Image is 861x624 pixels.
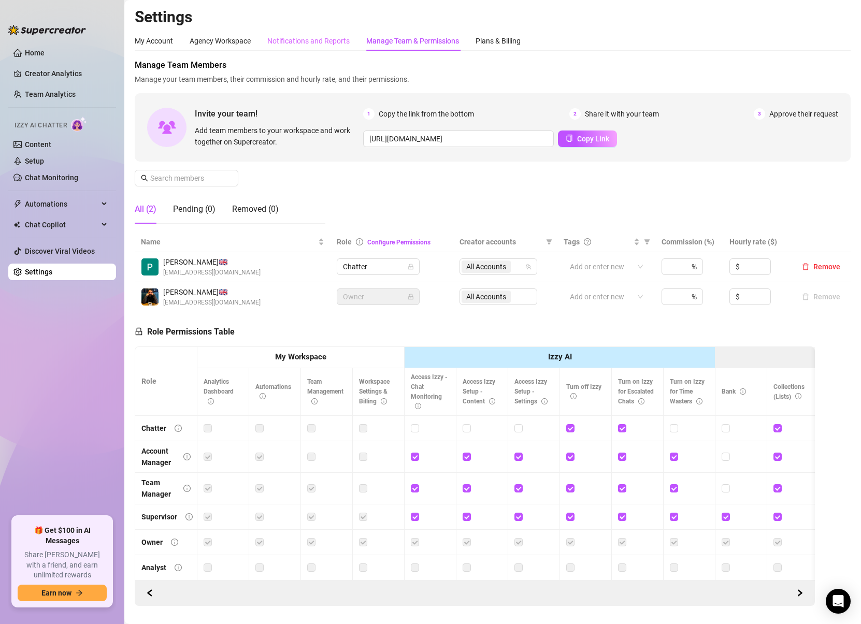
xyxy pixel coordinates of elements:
[141,258,159,275] img: Paul C Sterling
[163,286,261,298] span: [PERSON_NAME] 🇬🇧
[267,35,350,47] div: Notifications and Reports
[135,203,156,215] div: All (2)
[798,260,844,273] button: Remove
[525,264,532,270] span: team
[544,234,554,250] span: filter
[670,378,705,405] span: Turn on Izzy for Time Wasters
[232,203,279,215] div: Removed (0)
[638,398,644,404] span: info-circle
[356,238,363,245] span: info-circle
[566,135,573,142] span: copy
[569,108,581,120] span: 2
[146,589,153,597] span: left
[25,196,98,212] span: Automations
[141,511,177,523] div: Supervisor
[141,585,158,601] button: Scroll Forward
[183,453,191,460] span: info-circle
[466,261,506,272] span: All Accounts
[366,35,459,47] div: Manage Team & Permissions
[71,117,87,132] img: AI Chatter
[76,589,83,597] span: arrow-right
[163,268,261,278] span: [EMAIL_ADDRESS][DOMAIN_NAME]
[135,232,331,252] th: Name
[381,398,387,404] span: info-circle
[135,326,235,338] h5: Role Permissions Table
[13,221,20,228] img: Chat Copilot
[141,536,163,548] div: Owner
[546,239,552,245] span: filter
[185,513,193,520] span: info-circle
[359,378,390,405] span: Workspace Settings & Billing
[618,378,654,405] span: Turn on Izzy for Escalated Chats
[773,383,805,400] span: Collections (Lists)
[795,393,801,399] span: info-circle
[696,398,702,404] span: info-circle
[15,121,67,130] span: Izzy AI Chatter
[208,398,214,404] span: info-circle
[584,238,591,245] span: question-circle
[25,216,98,233] span: Chat Copilot
[792,585,808,601] button: Scroll Backward
[275,352,326,361] strong: My Workspace
[367,239,431,246] a: Configure Permissions
[135,347,197,416] th: Role
[343,289,413,304] span: Owner
[722,388,746,395] span: Bank
[577,135,609,143] span: Copy Link
[18,550,107,581] span: Share [PERSON_NAME] with a friend, and earn unlimited rewards
[135,7,851,27] h2: Settings
[25,49,45,57] a: Home
[8,25,86,35] img: logo-BBDzfeDw.svg
[337,238,352,246] span: Role
[585,108,659,120] span: Share it with your team
[175,425,182,432] span: info-circle
[163,298,261,308] span: [EMAIL_ADDRESS][DOMAIN_NAME]
[343,259,413,274] span: Chatter
[135,35,173,47] div: My Account
[18,526,107,546] span: 🎁 Get $100 in AI Messages
[135,74,851,85] span: Manage your team members, their commission and hourly rate, and their permissions.
[141,477,175,500] div: Team Manager
[175,564,182,571] span: info-circle
[190,35,251,47] div: Agency Workspace
[183,485,191,492] span: info-circle
[141,562,166,573] div: Analyst
[655,232,724,252] th: Commission (%)
[558,130,617,147] button: Copy Link
[135,59,851,71] span: Manage Team Members
[141,175,148,182] span: search
[740,388,746,395] span: info-circle
[307,378,343,405] span: Team Management
[723,232,792,252] th: Hourly rate ($)
[13,200,22,208] span: thunderbolt
[379,108,474,120] span: Copy the link from the bottom
[25,140,51,149] a: Content
[548,352,572,361] strong: Izzy AI
[25,90,76,98] a: Team Analytics
[171,539,178,546] span: info-circle
[255,383,291,400] span: Automations
[566,383,601,400] span: Turn off Izzy
[150,172,224,184] input: Search members
[754,108,765,120] span: 3
[18,585,107,601] button: Earn nowarrow-right
[311,398,318,404] span: info-circle
[408,264,414,270] span: lock
[644,239,650,245] span: filter
[173,203,216,215] div: Pending (0)
[813,263,840,271] span: Remove
[25,65,108,82] a: Creator Analytics
[204,378,234,405] span: Analytics Dashboard
[135,327,143,336] span: lock
[541,398,548,404] span: info-circle
[408,294,414,300] span: lock
[141,445,175,468] div: Account Manager
[489,398,495,404] span: info-circle
[460,236,542,248] span: Creator accounts
[826,589,851,614] div: Open Intercom Messenger
[141,288,159,306] img: Damian Huntley
[796,589,803,597] span: right
[141,423,166,434] div: Chatter
[141,236,316,248] span: Name
[798,291,844,303] button: Remove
